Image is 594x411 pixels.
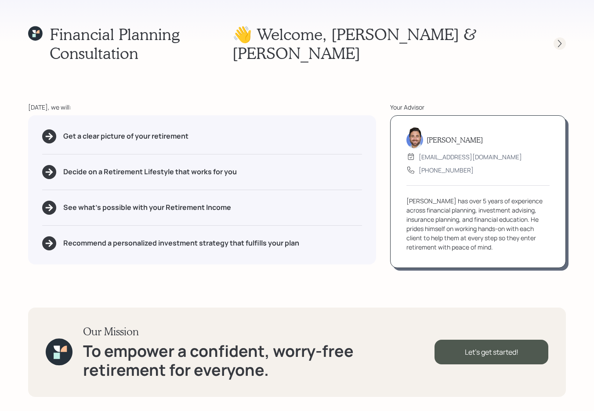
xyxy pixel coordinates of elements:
[427,136,483,144] h5: [PERSON_NAME]
[63,203,231,212] h5: See what's possible with your Retirement Income
[83,341,435,379] h1: To empower a confident, worry-free retirement for everyone.
[419,152,522,161] div: [EMAIL_ADDRESS][DOMAIN_NAME]
[63,239,299,247] h5: Recommend a personalized investment strategy that fulfills your plan
[406,127,423,148] img: michael-russo-headshot.png
[50,25,232,62] h1: Financial Planning Consultation
[390,103,566,112] div: Your Advisor
[63,168,237,176] h5: Decide on a Retirement Lifestyle that works for you
[419,165,474,175] div: [PHONE_NUMBER]
[83,325,435,338] h3: Our Mission
[28,103,376,112] div: [DATE], we will:
[406,196,550,252] div: [PERSON_NAME] has over 5 years of experience across financial planning, investment advising, insu...
[63,132,188,140] h5: Get a clear picture of your retirement
[435,340,548,364] div: Let's get started!
[232,25,538,62] h1: 👋 Welcome , [PERSON_NAME] & [PERSON_NAME]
